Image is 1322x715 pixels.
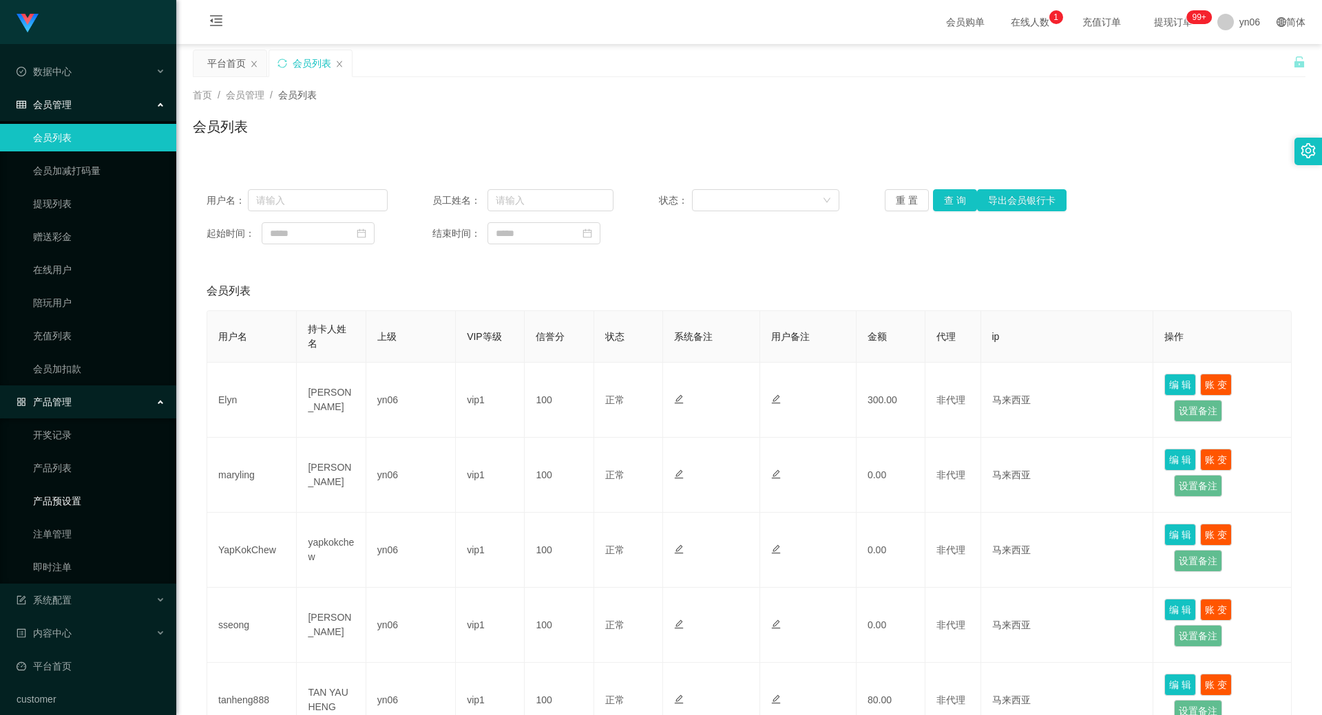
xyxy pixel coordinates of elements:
span: ip [992,331,1000,342]
div: 平台首页 [207,50,246,76]
i: 图标: calendar [357,228,366,238]
td: [PERSON_NAME] [297,588,366,663]
i: 图标: menu-fold [193,1,240,45]
span: 用户备注 [771,331,810,342]
i: 图标: down [823,196,831,206]
a: 赠送彩金 [33,223,165,250]
span: 状态： [659,193,693,208]
span: / [218,89,220,100]
span: 状态 [605,331,625,342]
button: 设置备注 [1174,400,1222,422]
td: 0.00 [857,438,925,513]
i: 图标: global [1277,17,1286,27]
i: 图标: close [250,60,258,68]
i: 图标: form [17,595,26,605]
i: 图标: profile [17,628,26,638]
td: 0.00 [857,513,925,588]
span: 非代理 [936,544,965,555]
span: 会员列表 [207,283,251,299]
a: 注单管理 [33,520,165,548]
span: 充值订单 [1076,17,1128,27]
span: 员工姓名： [432,193,487,208]
a: 即时注单 [33,553,165,581]
td: yn06 [366,588,456,663]
span: 产品管理 [17,396,72,407]
i: 图标: edit [771,544,781,554]
button: 编 辑 [1164,524,1196,546]
span: 代理 [936,331,956,342]
span: 内容中心 [17,628,72,639]
td: yapkokchew [297,513,366,588]
i: 图标: close [335,60,344,68]
td: yn06 [366,363,456,438]
span: 非代理 [936,394,965,405]
td: 100 [525,438,594,513]
a: 在线用户 [33,256,165,284]
button: 编 辑 [1164,449,1196,471]
i: 图标: edit [674,619,684,629]
td: 100 [525,513,594,588]
span: / [270,89,273,100]
td: [PERSON_NAME] [297,363,366,438]
a: 会员列表 [33,124,165,151]
a: 提现列表 [33,190,165,217]
span: 结束时间： [432,226,487,241]
a: 会员加减打码量 [33,157,165,184]
a: 开奖记录 [33,421,165,449]
td: 马来西亚 [981,438,1154,513]
span: 系统配置 [17,595,72,606]
a: 产品列表 [33,454,165,482]
button: 设置备注 [1174,475,1222,497]
span: 非代理 [936,469,965,480]
i: 图标: edit [674,469,684,479]
a: 陪玩用户 [33,289,165,317]
span: 操作 [1164,331,1184,342]
button: 账 变 [1200,524,1232,546]
span: 正常 [605,694,625,705]
span: 信誉分 [536,331,565,342]
td: 100 [525,363,594,438]
span: 正常 [605,469,625,480]
button: 账 变 [1200,449,1232,471]
i: 图标: calendar [583,228,592,238]
a: 充值列表 [33,322,165,350]
span: 持卡人姓名 [308,323,346,349]
img: logo.9652507e.png [17,14,39,33]
span: 正常 [605,544,625,555]
span: 用户名： [207,193,248,208]
td: 马来西亚 [981,513,1154,588]
span: VIP等级 [467,331,502,342]
i: 图标: edit [771,619,781,629]
i: 图标: setting [1301,143,1316,158]
i: 图标: edit [771,694,781,704]
span: 数据中心 [17,66,72,77]
td: maryling [207,438,297,513]
button: 编 辑 [1164,599,1196,621]
i: 图标: unlock [1293,56,1305,68]
button: 导出会员银行卡 [977,189,1067,211]
p: 1 [1053,10,1058,24]
a: 产品预设置 [33,487,165,515]
span: 非代理 [936,619,965,630]
td: vip1 [456,588,525,663]
i: 图标: edit [674,694,684,704]
span: 会员管理 [226,89,264,100]
i: 图标: edit [674,394,684,404]
td: 100 [525,588,594,663]
td: 马来西亚 [981,363,1154,438]
i: 图标: edit [674,544,684,554]
span: 系统备注 [674,331,713,342]
button: 编 辑 [1164,674,1196,696]
button: 编 辑 [1164,374,1196,396]
td: 300.00 [857,363,925,438]
td: 0.00 [857,588,925,663]
td: vip1 [456,513,525,588]
button: 设置备注 [1174,550,1222,572]
h1: 会员列表 [193,116,248,137]
span: 首页 [193,89,212,100]
div: 会员列表 [293,50,331,76]
button: 账 变 [1200,674,1232,696]
button: 账 变 [1200,599,1232,621]
td: YapKokChew [207,513,297,588]
td: Elyn [207,363,297,438]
